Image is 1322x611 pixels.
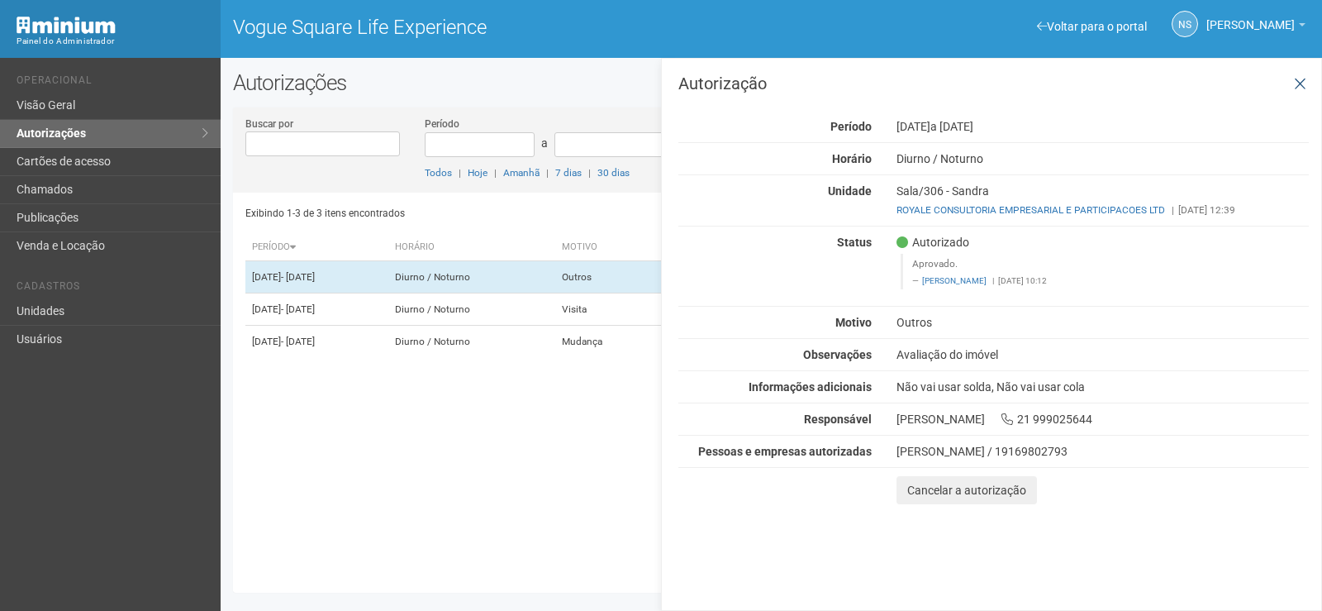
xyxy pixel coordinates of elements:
li: Operacional [17,74,208,92]
div: Não vai usar solda, Não vai usar cola [884,379,1321,394]
strong: Horário [832,152,872,165]
strong: Unidade [828,184,872,198]
th: Unidade [657,234,757,261]
h3: Autorização [678,75,1309,92]
a: [PERSON_NAME] [1206,21,1305,34]
a: 7 dias [555,167,582,179]
span: - [DATE] [281,336,315,347]
div: [DATE] [884,119,1321,134]
td: Sala/306 [657,326,757,358]
td: Visita [555,294,657,326]
strong: Período [830,120,872,133]
img: Minium [17,17,116,34]
td: Diurno / Noturno [388,261,555,294]
span: a [541,136,548,150]
footer: [DATE] 10:12 [912,275,1300,287]
span: | [1172,204,1174,216]
div: Sala/306 - Sandra [884,184,1321,217]
span: Autorizado [896,235,969,250]
div: Painel do Administrador [17,34,208,49]
a: Amanhã [503,167,540,179]
span: | [588,167,591,179]
td: Diurno / Noturno [388,294,555,326]
strong: Responsável [804,413,872,426]
td: Diurno / Noturno [388,326,555,358]
div: [DATE] 12:39 [896,203,1309,217]
span: a [DATE] [930,120,973,133]
label: Buscar por [245,117,293,131]
h2: Autorizações [233,70,1310,95]
th: Período [245,234,389,261]
th: Horário [388,234,555,261]
span: | [459,167,461,179]
td: Outros [555,261,657,294]
a: Todos [425,167,452,179]
div: Diurno / Noturno [884,151,1321,166]
span: Nicolle Silva [1206,2,1295,31]
th: Motivo [555,234,657,261]
td: Mudança [555,326,657,358]
h1: Vogue Square Life Experience [233,17,759,38]
div: [PERSON_NAME] 21 999025644 [884,412,1321,427]
strong: Observações [803,348,872,361]
div: Avaliação do imóvel [884,347,1321,362]
span: | [546,167,549,179]
strong: Status [837,236,872,249]
span: - [DATE] [281,271,315,283]
span: | [992,276,994,285]
blockquote: Aprovado. [901,254,1309,289]
strong: Pessoas e empresas autorizadas [698,445,872,458]
li: Cadastros [17,280,208,298]
a: 30 dias [597,167,630,179]
div: [PERSON_NAME] / 19169802793 [896,444,1309,459]
a: [PERSON_NAME] [922,276,987,285]
td: [DATE] [245,294,389,326]
div: Exibindo 1-3 de 3 itens encontrados [245,201,766,226]
a: ROYALE CONSULTORIA EMPRESARIAL E PARTICIPACOES LTD [896,204,1165,216]
span: - [DATE] [281,303,315,315]
a: Voltar para o portal [1037,20,1147,33]
button: Cancelar a autorização [896,476,1037,504]
span: | [494,167,497,179]
td: [DATE] [245,326,389,358]
a: NS [1172,11,1198,37]
label: Período [425,117,459,131]
a: Hoje [468,167,487,179]
td: [DATE] [245,261,389,294]
strong: Motivo [835,316,872,329]
strong: Informações adicionais [749,380,872,394]
div: Outros [884,315,1321,330]
td: Sala/306 [657,261,757,294]
td: Sala/306 [657,294,757,326]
